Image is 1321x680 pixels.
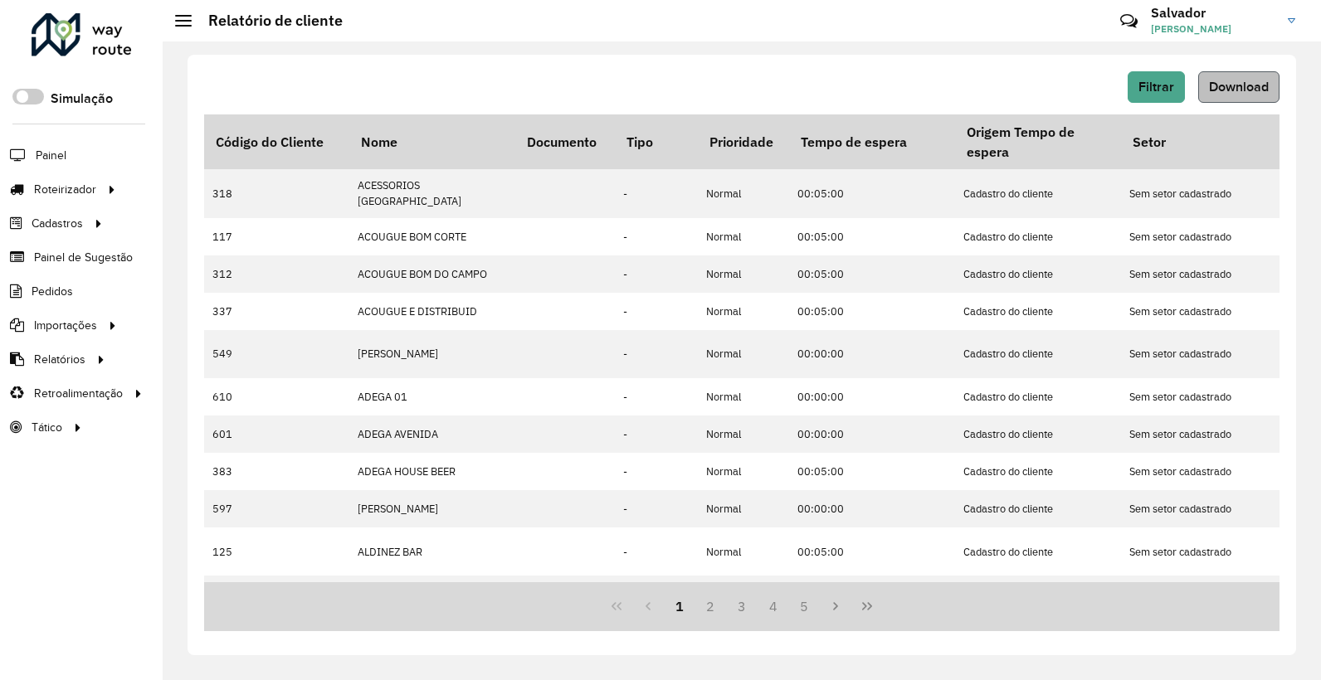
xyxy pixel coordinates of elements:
[615,114,698,169] th: Tipo
[1121,114,1287,169] th: Setor
[204,218,349,255] td: 117
[615,527,698,576] td: -
[698,378,789,415] td: Normal
[349,218,515,255] td: ACOUGUE BOM CORTE
[1128,71,1185,103] button: Filtrar
[1198,71,1280,103] button: Download
[1121,293,1287,330] td: Sem setor cadastrado
[698,293,789,330] td: Normal
[698,415,789,453] td: Normal
[32,215,83,232] span: Cadastros
[789,415,955,453] td: 00:00:00
[851,590,883,622] button: Last Page
[955,490,1121,527] td: Cadastro do cliente
[204,255,349,293] td: 312
[1121,169,1287,217] td: Sem setor cadastrado
[204,576,349,613] td: 60
[789,218,955,255] td: 00:05:00
[34,249,133,266] span: Painel de Sugestão
[349,293,515,330] td: ACOUGUE E DISTRIBUID
[695,590,726,622] button: 2
[1121,490,1287,527] td: Sem setor cadastrado
[615,330,698,378] td: -
[789,330,955,378] td: 00:00:00
[955,527,1121,576] td: Cadastro do cliente
[349,255,515,293] td: ACOUGUE BOM DO CAMPO
[36,147,66,164] span: Painel
[789,453,955,490] td: 00:05:00
[34,317,97,334] span: Importações
[955,218,1121,255] td: Cadastro do cliente
[1121,218,1287,255] td: Sem setor cadastrado
[34,351,85,368] span: Relatórios
[204,293,349,330] td: 337
[349,378,515,415] td: ADEGA 01
[955,330,1121,378] td: Cadastro do cliente
[789,293,955,330] td: 00:05:00
[1111,3,1147,39] a: Contato Rápido
[789,169,955,217] td: 00:05:00
[204,490,349,527] td: 597
[955,415,1121,453] td: Cadastro do cliente
[955,293,1121,330] td: Cadastro do cliente
[789,527,955,576] td: 00:05:00
[615,378,698,415] td: -
[789,255,955,293] td: 00:05:00
[204,453,349,490] td: 383
[955,114,1121,169] th: Origem Tempo de espera
[1121,415,1287,453] td: Sem setor cadastrado
[789,114,955,169] th: Tempo de espera
[1121,576,1287,613] td: Sem setor cadastrado
[1121,378,1287,415] td: Sem setor cadastrado
[1151,22,1275,36] span: [PERSON_NAME]
[698,453,789,490] td: Normal
[789,576,955,613] td: 00:05:00
[204,114,349,169] th: Código do Cliente
[698,255,789,293] td: Normal
[726,590,758,622] button: 3
[955,378,1121,415] td: Cadastro do cliente
[615,415,698,453] td: -
[1151,5,1275,21] h3: Salvador
[758,590,789,622] button: 4
[1209,80,1269,94] span: Download
[615,218,698,255] td: -
[204,378,349,415] td: 610
[615,169,698,217] td: -
[698,330,789,378] td: Normal
[820,590,851,622] button: Next Page
[955,576,1121,613] td: Cadastro do cliente
[349,415,515,453] td: ADEGA AVENIDA
[789,490,955,527] td: 00:00:00
[204,330,349,378] td: 549
[789,378,955,415] td: 00:00:00
[1121,453,1287,490] td: Sem setor cadastrado
[698,576,789,613] td: Normal
[204,415,349,453] td: 601
[615,255,698,293] td: -
[698,114,789,169] th: Prioridade
[664,590,695,622] button: 1
[51,89,113,109] label: Simulação
[615,453,698,490] td: -
[349,527,515,576] td: ALDINEZ BAR
[349,114,515,169] th: Nome
[615,293,698,330] td: -
[192,12,343,30] h2: Relatório de cliente
[955,453,1121,490] td: Cadastro do cliente
[698,169,789,217] td: Normal
[1121,255,1287,293] td: Sem setor cadastrado
[698,218,789,255] td: Normal
[515,114,615,169] th: Documento
[204,169,349,217] td: 318
[1138,80,1174,94] span: Filtrar
[615,490,698,527] td: -
[698,490,789,527] td: Normal
[349,169,515,217] td: ACESSORIOS [GEOGRAPHIC_DATA]
[789,590,821,622] button: 5
[955,255,1121,293] td: Cadastro do cliente
[32,419,62,436] span: Tático
[955,169,1121,217] td: Cadastro do cliente
[349,453,515,490] td: ADEGA HOUSE BEER
[34,181,96,198] span: Roteirizador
